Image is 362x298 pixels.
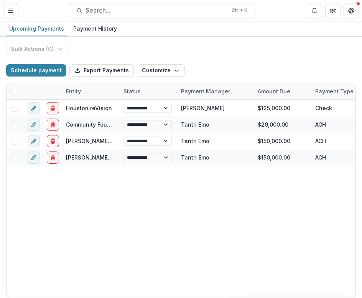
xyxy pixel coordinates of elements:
div: Ctrl + K [230,6,249,15]
div: Payment History [70,23,120,34]
a: [PERSON_NAME] Institute for Legal and Social Policy Inc. [66,154,218,161]
div: Tantri Emo [181,137,209,145]
div: $20,000.00 [253,116,311,133]
button: delete [47,135,59,147]
button: Partners [325,3,341,18]
button: delete [47,119,59,131]
span: Search... [86,7,227,14]
button: Notifications [307,3,322,18]
div: Upcoming Payments [6,23,67,34]
div: Tantri Emo [181,121,209,129]
a: Payment History [70,21,120,36]
div: Status [119,83,176,99]
button: Get Help [344,3,359,18]
div: Tantri Emo [181,153,209,161]
div: Amount Due [253,87,295,95]
div: $150,000.00 [253,149,311,166]
div: $150,000.00 [253,133,311,149]
button: Search... [70,3,255,18]
div: Payment Manager [176,83,253,99]
div: Entity [61,87,86,95]
div: Amount Due [253,83,311,99]
button: edit [28,135,40,147]
button: Toggle Menu [3,3,18,18]
div: Payment Type [311,87,358,95]
button: delete [47,102,59,114]
button: delete [47,151,59,164]
button: Export Payments [69,64,134,77]
button: edit [28,119,40,131]
div: $125,000.00 [253,100,311,116]
a: [PERSON_NAME] Institute for Legal and Social Policy Inc. [66,138,218,144]
div: Entity [61,83,119,99]
button: edit [28,102,40,114]
a: Community Foundation of the [US_STATE][GEOGRAPHIC_DATA] [66,121,232,128]
div: Status [119,87,145,95]
a: Upcoming Payments [6,21,67,36]
div: Payment Manager [176,87,235,95]
button: edit [28,151,40,164]
a: Houston reVision [66,105,112,111]
button: Bulk Actions (0) [6,43,68,55]
div: [PERSON_NAME] [181,104,225,112]
button: Schedule payment [6,64,66,77]
button: Customize [137,64,185,77]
